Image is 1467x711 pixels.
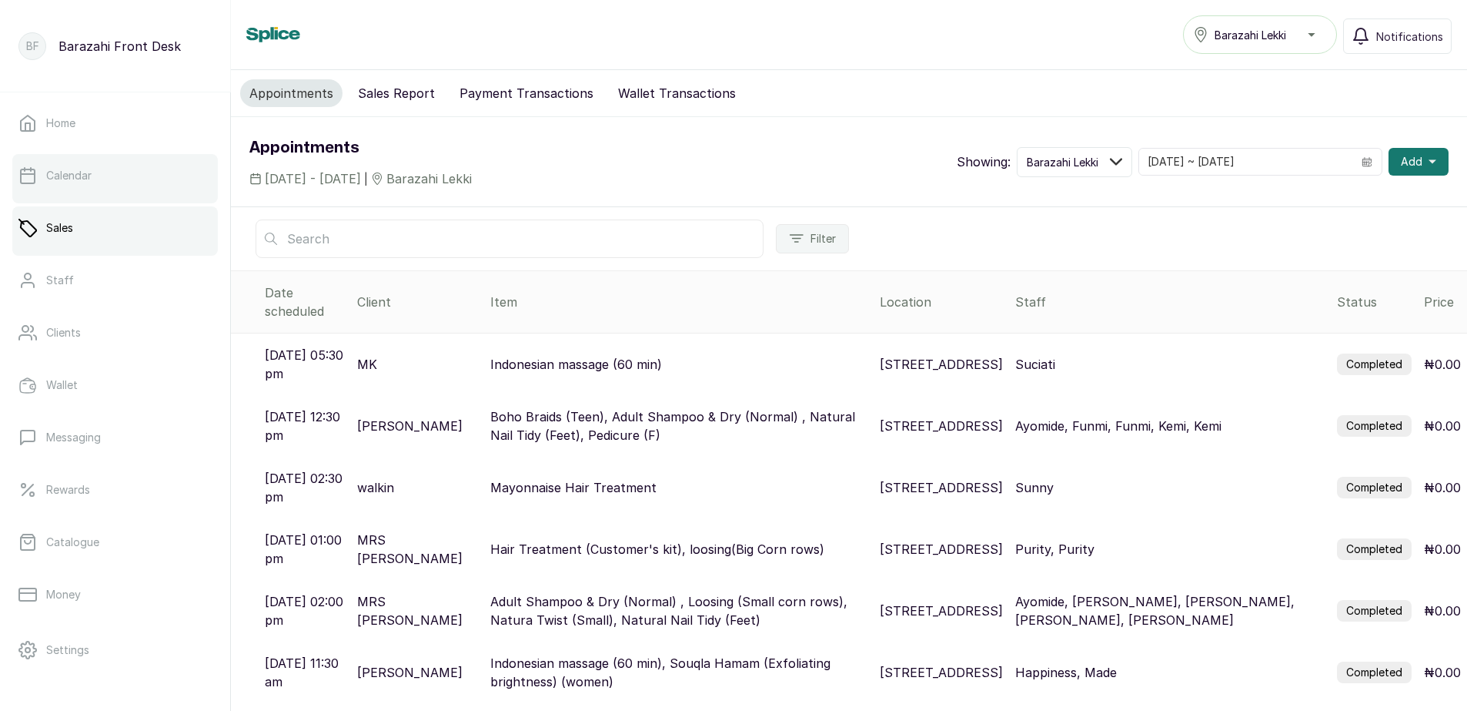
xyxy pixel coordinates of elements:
[1424,417,1461,435] p: ₦0.00
[1183,15,1337,54] button: Barazahi Lekki
[12,364,218,407] a: Wallet
[776,224,849,253] button: Filter
[880,355,1003,374] p: [STREET_ADDRESS]
[1015,417,1221,435] p: Ayomide, Funmi, Funmi, Kemi, Kemi
[490,478,657,497] p: Mayonnaise Hair Treatment
[1424,540,1461,558] p: ₦0.00
[46,220,73,236] p: Sales
[609,79,745,107] button: Wallet Transactions
[490,355,662,374] p: Indonesian massage (60 min)
[12,629,218,672] a: Settings
[1424,663,1461,682] p: ₦0.00
[490,407,867,444] p: Boho Braids (Teen), Adult Shampoo & Dry (Normal) , Natural Nail Tidy (Feet), Pedicure (F)
[1337,477,1412,498] label: Completed
[265,654,345,691] p: [DATE] 11:30 am
[490,592,867,629] p: Adult Shampoo & Dry (Normal) , Loosing (Small corn rows), Natura Twist (Small), Natural Nail Tidy...
[1015,663,1117,682] p: Happiness, Made
[1015,293,1325,311] div: Staff
[249,136,472,160] h1: Appointments
[46,587,81,602] p: Money
[880,478,1003,497] p: [STREET_ADDRESS]
[256,220,764,258] input: Search
[1015,355,1055,374] p: Suciati
[1337,662,1412,683] label: Completed
[1343,18,1452,54] button: Notifications
[46,642,89,658] p: Settings
[1015,592,1325,629] p: Ayomide, [PERSON_NAME], [PERSON_NAME], [PERSON_NAME], [PERSON_NAME]
[46,535,99,550] p: Catalogue
[265,407,345,444] p: [DATE] 12:30 pm
[12,154,218,197] a: Calendar
[1017,147,1132,177] button: Barazahi Lekki
[880,417,1003,435] p: [STREET_ADDRESS]
[1337,354,1412,375] label: Completed
[357,663,463,682] p: [PERSON_NAME]
[880,602,1003,620] p: [STREET_ADDRESS]
[46,168,92,183] p: Calendar
[12,206,218,250] a: Sales
[880,663,1003,682] p: [STREET_ADDRESS]
[1215,27,1286,43] span: Barazahi Lekki
[12,311,218,354] a: Clients
[357,355,377,374] p: MK
[357,478,394,497] p: walkin
[46,430,101,445] p: Messaging
[46,116,75,131] p: Home
[265,469,345,506] p: [DATE] 02:30 pm
[349,79,444,107] button: Sales Report
[12,573,218,616] a: Money
[46,377,78,393] p: Wallet
[957,153,1011,171] p: Showing:
[1337,600,1412,622] label: Completed
[490,540,824,558] p: Hair Treatment (Customer's kit), loosing(Big Corn rows)
[1015,540,1094,558] p: Purity, Purity
[490,293,867,311] div: Item
[240,79,343,107] button: Appointments
[386,169,472,188] span: Barazahi Lekki
[357,531,478,568] p: MRS [PERSON_NAME]
[58,37,181,55] p: Barazahi Front Desk
[46,482,90,498] p: Rewards
[880,293,1003,311] div: Location
[1337,538,1412,560] label: Completed
[265,346,345,383] p: [DATE] 05:30 pm
[1424,355,1461,374] p: ₦0.00
[880,540,1003,558] p: [STREET_ADDRESS]
[1424,602,1461,620] p: ₦0.00
[265,169,361,188] span: [DATE] - [DATE]
[1424,478,1461,497] p: ₦0.00
[1401,154,1422,169] span: Add
[1015,478,1054,497] p: Sunny
[357,417,463,435] p: [PERSON_NAME]
[357,592,478,629] p: MRS [PERSON_NAME]
[265,531,345,568] p: [DATE] 01:00 pm
[1388,148,1449,176] button: Add
[12,468,218,511] a: Rewards
[12,521,218,564] a: Catalogue
[1424,293,1461,311] div: Price
[1027,154,1098,170] span: Barazahi Lekki
[12,102,218,145] a: Home
[12,259,218,302] a: Staff
[810,231,836,247] span: Filter
[265,592,345,629] p: [DATE] 02:00 pm
[12,416,218,459] a: Messaging
[46,325,81,340] p: Clients
[1362,156,1372,167] svg: calendar
[357,293,478,311] div: Client
[1337,293,1412,311] div: Status
[265,283,345,320] div: Date scheduled
[490,654,867,691] p: Indonesian massage (60 min), Souqla Hamam (Exfoliating brightness) (women)
[1337,415,1412,437] label: Completed
[26,39,39,54] p: BF
[1139,149,1352,175] input: Select date
[46,273,74,288] p: Staff
[1376,29,1443,45] span: Notifications
[364,171,368,187] span: |
[450,79,603,107] button: Payment Transactions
